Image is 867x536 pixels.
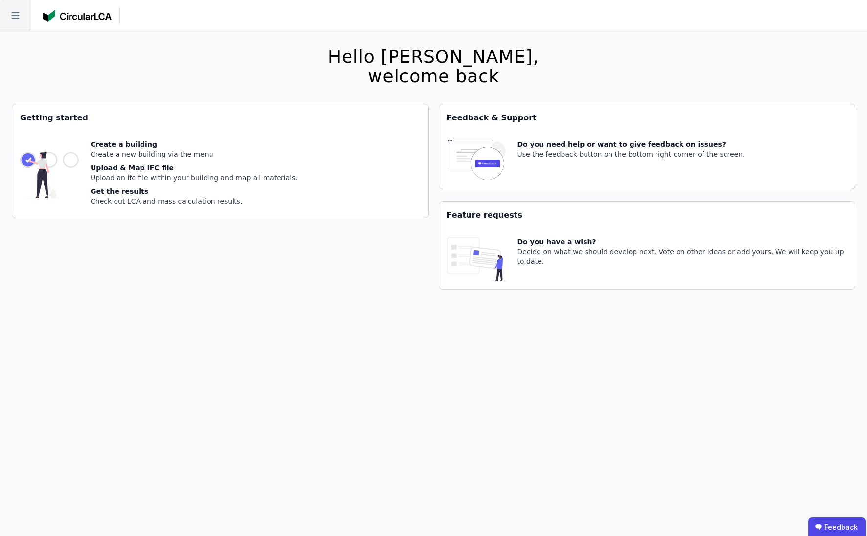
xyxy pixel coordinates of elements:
div: Create a new building via the menu [91,149,298,159]
div: Hello [PERSON_NAME], [328,47,539,67]
img: feature_request_tile-UiXE1qGU.svg [447,237,506,281]
div: Create a building [91,140,298,149]
div: Check out LCA and mass calculation results. [91,196,298,206]
div: Getting started [12,104,428,132]
img: getting_started_tile-DrF_GRSv.svg [20,140,79,210]
div: Upload an ifc file within your building and map all materials. [91,173,298,183]
div: Get the results [91,186,298,196]
div: Do you have a wish? [517,237,847,247]
div: Feature requests [439,202,855,229]
div: Decide on what we should develop next. Vote on other ideas or add yours. We will keep you up to d... [517,247,847,266]
div: Do you need help or want to give feedback on issues? [517,140,745,149]
div: Upload & Map IFC file [91,163,298,173]
img: Concular [43,10,112,22]
div: Use the feedback button on the bottom right corner of the screen. [517,149,745,159]
img: feedback-icon-HCTs5lye.svg [447,140,506,181]
div: Feedback & Support [439,104,855,132]
div: welcome back [328,67,539,86]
